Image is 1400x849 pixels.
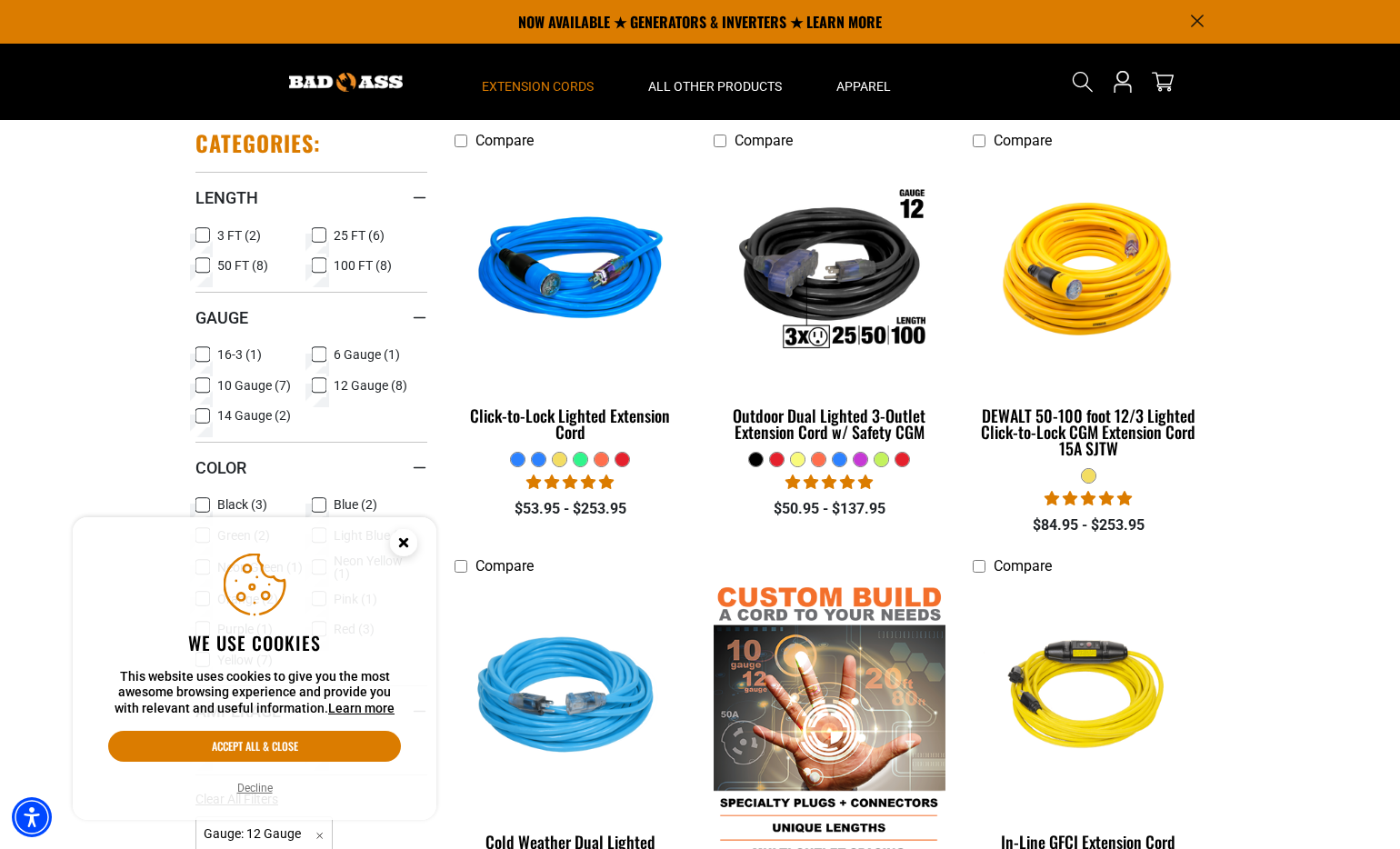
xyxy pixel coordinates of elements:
summary: All Other Products [621,44,809,120]
span: Compare [475,132,534,149]
div: $84.95 - $253.95 [973,514,1205,536]
span: Compare [994,132,1052,149]
span: Gauge [195,307,248,328]
img: Bad Ass Extension Cords [289,73,403,92]
div: Outdoor Dual Lighted 3-Outlet Extension Cord w/ Safety CGM [714,407,945,440]
span: Compare [735,132,793,149]
summary: Search [1068,67,1097,96]
div: $53.95 - $253.95 [455,498,686,520]
summary: Apparel [809,44,918,120]
div: Accessibility Menu [12,797,52,837]
span: All Other Products [648,78,782,95]
summary: Extension Cords [455,44,621,120]
img: Light Blue [456,593,685,802]
span: 10 Gauge (7) [217,379,291,392]
span: Apparel [836,78,891,95]
button: Decline [232,779,278,797]
a: Open this option [1108,44,1137,120]
img: Yellow [974,593,1203,802]
div: DEWALT 50-100 foot 12/3 Lighted Click-to-Lock CGM Extension Cord 15A SJTW [973,407,1205,456]
span: 100 FT (8) [334,259,392,272]
div: $50.95 - $137.95 [714,498,945,520]
aside: Cookie Consent [73,517,436,821]
span: 4.80 stars [785,474,873,491]
img: A coiled yellow extension cord with a plug and connector at each end, designed for outdoor use. [974,167,1203,376]
span: 4.87 stars [526,474,614,491]
span: Extension Cords [482,78,594,95]
img: Outdoor Dual Lighted 3-Outlet Extension Cord w/ Safety CGM [715,167,944,376]
h2: We use cookies [108,631,401,654]
a: This website uses cookies to give you the most awesome browsing experience and provide you with r... [328,701,395,715]
a: Gauge: 12 Gauge [195,824,333,842]
span: 6 Gauge (1) [334,348,400,361]
img: blue [456,167,685,376]
span: Color [195,457,246,478]
span: 25 FT (6) [334,229,385,242]
span: 4.84 stars [1045,490,1132,507]
button: Close this option [371,517,436,574]
span: 3 FT (2) [217,229,261,242]
a: blue Click-to-Lock Lighted Extension Cord [455,158,686,451]
p: This website uses cookies to give you the most awesome browsing experience and provide you with r... [108,669,401,717]
summary: Gauge [195,292,427,343]
span: Compare [475,557,534,574]
span: Length [195,187,258,208]
span: Compare [994,557,1052,574]
span: Black (3) [217,498,267,511]
span: Blue (2) [334,498,377,511]
button: Accept all & close [108,731,401,762]
a: A coiled yellow extension cord with a plug and connector at each end, designed for outdoor use. D... [973,158,1205,467]
summary: Color [195,442,427,493]
summary: Length [195,172,427,223]
span: 14 Gauge (2) [217,409,291,422]
span: 12 Gauge (8) [334,379,407,392]
span: 50 FT (8) [217,259,268,272]
h2: Categories: [195,129,321,157]
div: Click-to-Lock Lighted Extension Cord [455,407,686,440]
a: cart [1148,71,1177,93]
a: Outdoor Dual Lighted 3-Outlet Extension Cord w/ Safety CGM Outdoor Dual Lighted 3-Outlet Extensio... [714,158,945,451]
span: 16-3 (1) [217,348,262,361]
